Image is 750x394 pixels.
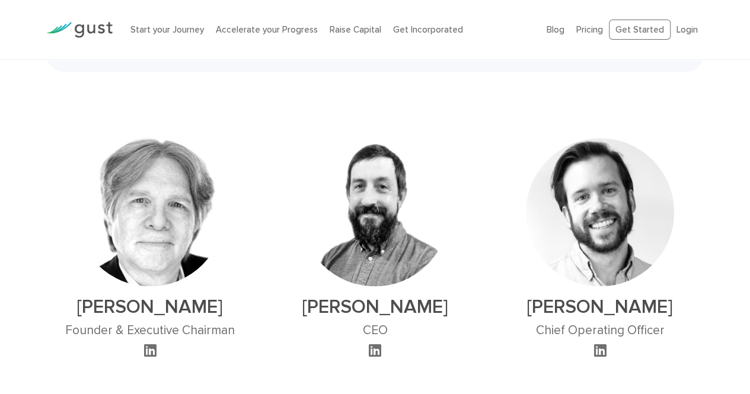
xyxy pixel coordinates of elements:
[526,323,674,338] h3: Chief Operating Officer
[547,24,564,35] a: Blog
[609,20,671,40] a: Get Started
[65,296,235,318] h2: [PERSON_NAME]
[65,323,235,338] h3: Founder & Executive Chairman
[526,138,674,286] img: Ryan Nash
[330,24,381,35] a: Raise Capital
[676,24,698,35] a: Login
[576,24,603,35] a: Pricing
[301,296,449,318] h2: [PERSON_NAME]
[301,323,449,338] h3: CEO
[130,24,204,35] a: Start your Journey
[526,296,674,318] h2: [PERSON_NAME]
[216,24,318,35] a: Accelerate your Progress
[46,22,113,38] img: Gust Logo
[393,24,463,35] a: Get Incorporated
[76,138,224,286] img: David Rose
[301,138,449,286] img: Peter Swan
